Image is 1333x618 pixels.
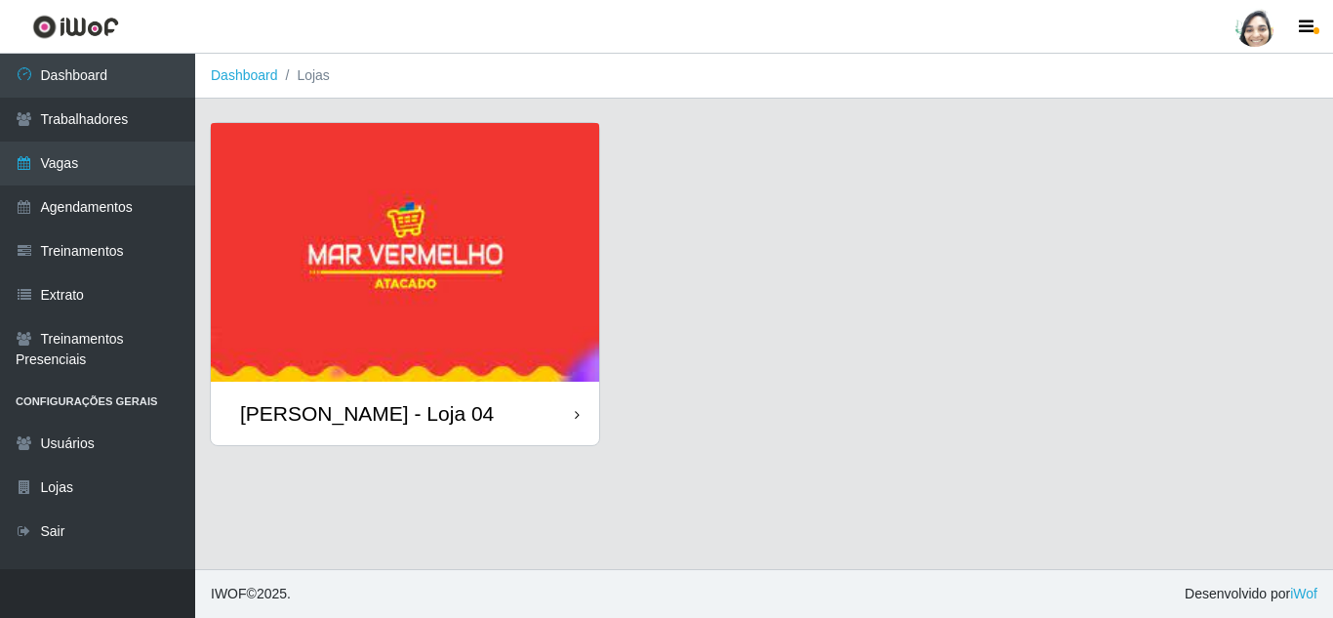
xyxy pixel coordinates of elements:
nav: breadcrumb [195,54,1333,99]
a: [PERSON_NAME] - Loja 04 [211,123,599,445]
img: CoreUI Logo [32,15,119,39]
a: Dashboard [211,67,278,83]
li: Lojas [278,65,330,86]
span: IWOF [211,586,247,601]
span: Desenvolvido por [1185,584,1317,604]
a: iWof [1290,586,1317,601]
span: © 2025 . [211,584,291,604]
img: cardImg [211,123,599,382]
div: [PERSON_NAME] - Loja 04 [240,401,494,426]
